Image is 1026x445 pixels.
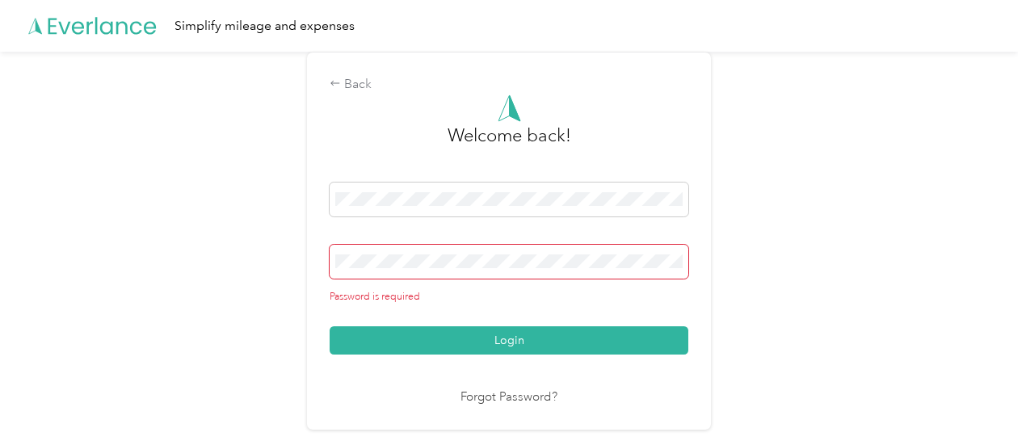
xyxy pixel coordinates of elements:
div: Back [330,75,688,94]
h3: greeting [448,122,571,166]
div: Password is required [330,290,688,304]
a: Forgot Password? [460,388,557,407]
button: Login [330,326,688,355]
div: Simplify mileage and expenses [175,16,355,36]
